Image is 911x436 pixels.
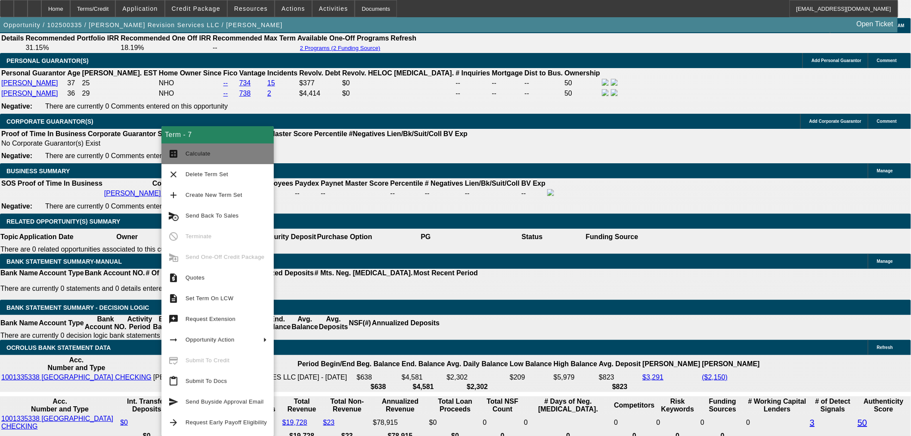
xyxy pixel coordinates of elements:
th: Total Loan Proceeds [429,397,482,414]
td: [DATE] - [DATE] [297,373,355,382]
th: Acc. Number and Type [1,356,152,372]
b: Lien/Bk/Suit/Coll [387,130,442,137]
b: #Negatives [349,130,386,137]
td: NHO [158,89,222,98]
mat-icon: try [168,314,179,324]
a: 50 [858,418,867,427]
span: Application [122,5,158,12]
a: [PERSON_NAME] Revision Services LLC [104,190,232,197]
th: Proof of Time In Business [1,130,87,138]
b: Age [67,69,80,77]
span: Manage [877,168,893,173]
th: Most Recent Period [413,269,478,277]
button: Actions [275,0,312,17]
span: Request Early Payoff Eligibility [186,419,267,426]
th: SOS [1,179,16,188]
th: Bank Account NO. [84,269,146,277]
th: Period Begin/End [297,356,355,372]
a: $19,728 [282,419,307,426]
td: $638 [356,373,400,382]
td: -- [294,189,319,198]
td: $2,302 [446,373,509,382]
td: $0 [342,78,455,88]
th: Refresh [390,34,417,43]
a: 3 [810,418,815,427]
span: Credit Package [172,5,220,12]
b: Negative: [1,103,32,110]
td: 50 [564,89,601,98]
th: Purchase Option [316,229,372,245]
span: Add Corporate Guarantor [809,119,861,124]
b: # Negatives [425,180,463,187]
th: Total Non-Revenue [323,397,372,414]
span: Comment [877,119,897,124]
a: 738 [239,90,251,97]
a: $23 [323,419,335,426]
th: Low Balance [509,356,552,372]
img: linkedin-icon.png [611,79,618,86]
td: 0 [524,414,613,431]
th: Avg. Deposits [319,315,349,331]
b: Start [158,130,173,137]
span: Opportunity / 102500335 / [PERSON_NAME] Revision Services LLC / [PERSON_NAME] [3,22,283,28]
th: Account Type [38,269,84,277]
b: Fico [223,69,238,77]
span: Comment [877,58,897,63]
b: Lien/Bk/Suit/Coll [465,180,520,187]
b: Company [152,180,184,187]
b: Revolv. Debt [299,69,341,77]
span: OCROLUS BANK STATEMENT DATA [6,344,111,351]
span: Request Extension [186,316,235,322]
span: Submit To Docs [186,378,227,384]
th: $638 [356,383,400,391]
th: Owner [74,229,180,245]
td: 50 [564,78,601,88]
th: Annualized Revenue [372,397,428,414]
button: Credit Package [165,0,227,17]
th: Available One-Off Programs [297,34,390,43]
th: Security Deposit [261,229,316,245]
th: Annualized Deposits [372,315,440,331]
img: facebook-icon.png [547,189,554,196]
th: Avg. Daily Balance [446,356,509,372]
td: No Corporate Guarantor(s) Exist [1,139,471,148]
b: Personal Guarantor [1,69,65,77]
td: $4,581 [401,373,445,382]
td: 29 [82,89,158,98]
b: Negative: [1,202,32,210]
th: NSF(#) [348,315,372,331]
td: NHO [158,78,222,88]
td: 36 [67,89,81,98]
th: $4,581 [401,383,445,391]
mat-icon: content_paste [168,376,179,386]
td: -- [492,89,524,98]
span: Create New Term Set [186,192,242,198]
span: There are currently 0 Comments entered on this opportunity [45,103,228,110]
span: Add Personal Guarantor [812,58,861,63]
th: Risk Keywords [656,397,700,414]
mat-icon: cancel_schedule_send [168,211,179,221]
th: Competitors [614,397,655,414]
mat-icon: arrow_forward [168,417,179,428]
th: Application Date [19,229,74,245]
span: RELATED OPPORTUNITY(S) SUMMARY [6,218,120,225]
th: Bank Account NO. [84,315,127,331]
button: Application [116,0,164,17]
span: CORPORATE GUARANTOR(S) [6,118,93,125]
a: Open Ticket [853,17,897,31]
th: [PERSON_NAME] [642,356,701,372]
b: Paynet Master Score [245,130,313,137]
th: Funding Sources [700,397,745,414]
th: # Of Periods [146,269,187,277]
div: Term - 7 [161,126,274,143]
span: Calculate [186,150,211,157]
th: Acc. Number and Type [1,397,119,414]
a: 1001335338 [GEOGRAPHIC_DATA] CHECKING [1,374,152,381]
mat-icon: clear [168,169,179,180]
th: High Balance [553,356,598,372]
th: Recommended Max Term [212,34,296,43]
a: 1001335338 [GEOGRAPHIC_DATA] CHECKING [1,415,113,430]
b: Percentile [390,180,423,187]
th: Avg. Deposit [598,356,641,372]
th: Beg. Balance [152,315,180,331]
